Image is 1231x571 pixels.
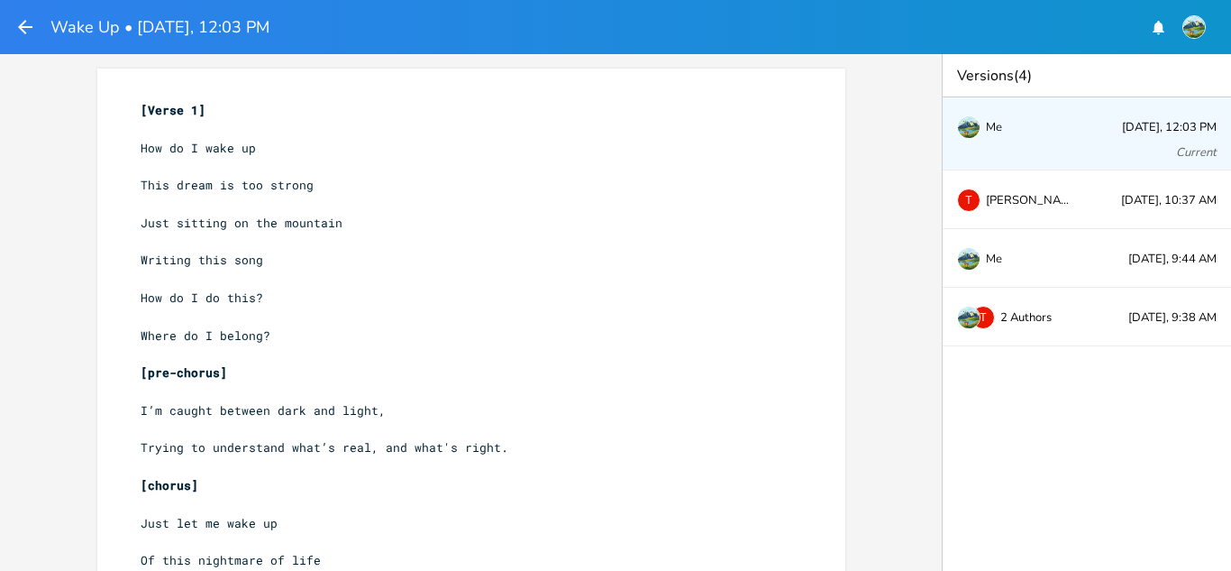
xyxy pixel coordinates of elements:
[986,121,1002,134] span: Me
[1000,311,1052,324] span: 2 Authors
[1176,147,1217,159] div: Current
[943,54,1231,97] div: Versions (4)
[957,115,980,139] img: brooks mclanahan
[141,102,205,118] span: [Verse 1]
[957,189,980,212] div: Thompson Gerard
[1182,15,1206,39] img: brooks mclanahan
[141,290,263,306] span: How do I do this?
[971,306,995,329] div: Thompson Gerard
[141,515,278,531] span: Just let me wake up
[141,364,227,381] span: [pre-chorus]
[1128,253,1217,265] span: [DATE], 9:44 AM
[986,253,1002,265] span: Me
[957,247,980,271] img: brooks mclanahan
[141,215,342,231] span: Just sitting on the mountain
[141,177,314,193] span: This dream is too strong
[1128,312,1217,324] span: [DATE], 9:38 AM
[141,439,508,456] span: Trying to understand what’s real, and what's right.
[141,140,256,156] span: How do I wake up
[957,306,980,329] img: brooks mclanahan
[1121,195,1217,207] span: [DATE], 10:37 AM
[141,252,263,268] span: Writing this song
[141,477,198,493] span: [chorus]
[986,194,1076,207] span: [PERSON_NAME]
[141,552,321,568] span: Of this nightmare of life
[50,19,269,35] h1: Wake Up • [DATE], 12:03 PM
[1122,122,1217,134] span: [DATE], 12:03 PM
[141,402,386,419] span: I’m caught between dark and light,
[141,327,270,344] span: Where do I belong?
